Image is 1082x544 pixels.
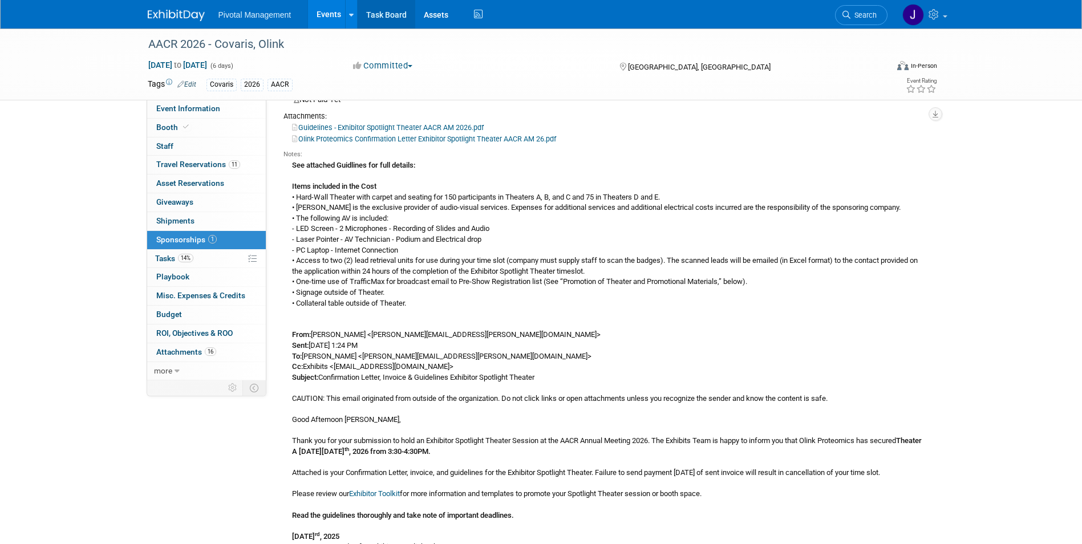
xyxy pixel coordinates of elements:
span: Search [850,11,877,19]
a: Misc. Expenses & Credits [147,287,266,305]
a: Staff [147,137,266,156]
span: 1 [208,235,217,243]
span: to [172,60,183,70]
div: Covaris [206,79,237,91]
sup: rd [315,531,320,537]
a: Tasks14% [147,250,266,268]
span: Playbook [156,272,189,281]
a: Event Information [147,100,266,118]
a: Playbook [147,268,266,286]
span: ROI, Objectives & ROO [156,328,233,338]
a: Giveaways [147,193,266,212]
span: Event Information [156,104,220,113]
span: Sponsorships [156,235,217,244]
b: Theater A [DATE][DATE] , 2026 from 3:30-4:30PM. [292,436,922,456]
b: To: [292,352,302,360]
b: Read the guidelines thoroughly and take note of important deadlines. [292,511,514,519]
td: Tags [148,78,196,91]
a: Guidelines - Exhibitor Spotlight Theater AACR AM 2026.pdf [292,123,484,132]
a: Asset Reservations [147,174,266,193]
span: Giveaways [156,197,193,206]
div: AACR 2026 - Covaris, Olink [144,34,870,55]
span: Travel Reservations [156,160,240,169]
a: Booth [147,119,266,137]
span: Asset Reservations [156,178,224,188]
b: Subject: [292,373,318,381]
a: Travel Reservations11 [147,156,266,174]
span: Shipments [156,216,194,225]
b: From: [292,330,311,339]
b: Sent: [292,341,309,350]
sup: th [345,446,349,452]
div: In-Person [910,62,937,70]
a: Budget [147,306,266,324]
a: Edit [177,80,196,88]
a: ROI, Objectives & ROO [147,324,266,343]
a: Attachments16 [147,343,266,362]
td: Toggle Event Tabs [242,380,266,395]
a: Search [835,5,888,25]
span: 11 [229,160,240,169]
span: Pivotal Management [218,10,291,19]
a: Olink Proteomics Confirmation Letter Exhibitor Spotlight Theater AACR AM 26.pdf [292,135,556,143]
a: Exhibitor Toolkit [349,489,400,498]
span: Attachments [156,347,216,356]
img: Jessica Gatton [902,4,924,26]
span: (6 days) [209,62,233,70]
span: Staff [156,141,173,151]
a: more [147,362,266,380]
b: See attached Guidlines for full details: [292,161,415,169]
b: Items included in the Cost [292,182,376,190]
td: Personalize Event Tab Strip [223,380,243,395]
div: 2026 [241,79,264,91]
img: Format-Inperson.png [897,61,909,70]
div: Event Rating [906,78,937,84]
div: AACR [268,79,293,91]
b: [DATE] , 2025 [292,532,339,541]
span: [GEOGRAPHIC_DATA], [GEOGRAPHIC_DATA] [628,63,771,71]
span: more [154,366,172,375]
a: Shipments [147,212,266,230]
i: Booth reservation complete [183,124,189,130]
span: Misc. Expenses & Credits [156,291,245,300]
span: [DATE] [DATE] [148,60,208,70]
button: Committed [349,60,417,72]
span: Booth [156,123,191,132]
a: Sponsorships1 [147,231,266,249]
div: Event Format [820,59,938,76]
img: ExhibitDay [148,10,205,21]
span: 14% [178,254,193,262]
span: Tasks [155,254,193,263]
div: Attachments: [283,111,926,121]
b: Cc: [292,362,303,371]
span: 16 [205,347,216,356]
div: Notes: [283,150,926,159]
span: Budget [156,310,182,319]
